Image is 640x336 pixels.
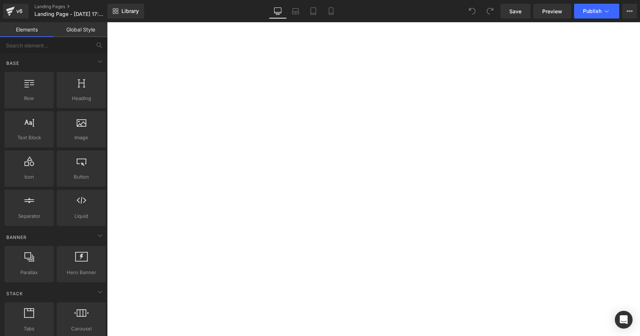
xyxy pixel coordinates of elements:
div: v6 [15,6,24,16]
div: Open Intercom Messenger [615,311,633,329]
span: Stack [6,290,24,297]
a: Tablet [304,4,322,19]
span: Parallax [7,269,51,276]
span: Row [7,94,51,102]
a: Global Style [54,22,107,37]
a: Landing Pages [34,4,120,10]
a: Laptop [287,4,304,19]
span: Banner [6,234,27,241]
a: Mobile [322,4,340,19]
span: Image [59,134,104,142]
span: Text Block [7,134,51,142]
span: Carousel [59,325,104,333]
span: Preview [542,7,562,15]
a: Preview [533,4,571,19]
button: Publish [574,4,619,19]
span: Landing Page - [DATE] 17:02:16 [34,11,106,17]
button: Redo [483,4,497,19]
span: Save [509,7,521,15]
span: Heading [59,94,104,102]
a: Desktop [269,4,287,19]
button: Undo [465,4,480,19]
button: More [622,4,637,19]
span: Icon [7,173,51,181]
span: Library [121,8,139,14]
span: Publish [583,8,601,14]
a: New Library [107,4,144,19]
span: Base [6,60,20,67]
span: Tabs [7,325,51,333]
span: Hero Banner [59,269,104,276]
span: Liquid [59,212,104,220]
a: v6 [3,4,29,19]
span: Separator [7,212,51,220]
span: Button [59,173,104,181]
